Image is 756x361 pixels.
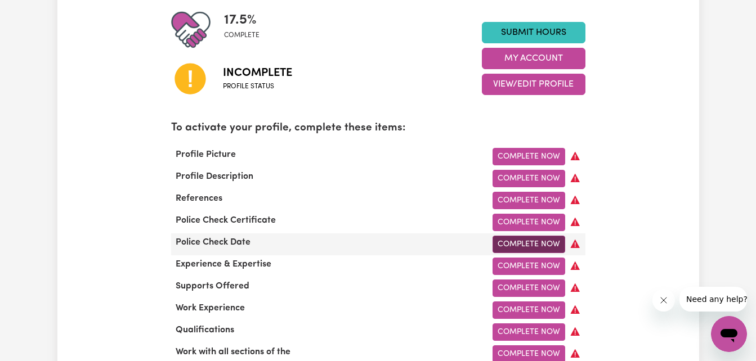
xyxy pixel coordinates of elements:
a: Submit Hours [482,22,585,43]
a: Complete Now [493,170,565,187]
a: Complete Now [493,279,565,297]
a: Complete Now [493,236,565,253]
span: 17.5 % [224,10,260,30]
span: References [171,194,227,203]
span: Profile status [223,82,292,92]
a: Complete Now [493,148,565,165]
span: Profile Description [171,172,258,181]
p: To activate your profile, complete these items: [171,120,585,137]
span: Incomplete [223,65,292,82]
span: Police Check Certificate [171,216,280,225]
span: Work Experience [171,304,249,313]
span: Qualifications [171,326,239,335]
a: Complete Now [493,323,565,341]
div: Profile completeness: 17.5% [224,10,269,49]
a: Complete Now [493,258,565,275]
span: complete [224,30,260,40]
span: Supports Offered [171,282,254,291]
iframe: Message from company [679,287,747,312]
a: Complete Now [493,214,565,231]
iframe: Button to launch messaging window [711,316,747,352]
span: Experience & Expertise [171,260,276,269]
span: Profile Picture [171,150,240,159]
button: My Account [482,48,585,69]
span: Police Check Date [171,238,255,247]
a: Complete Now [493,301,565,319]
span: Need any help? [7,8,68,17]
iframe: Close message [652,289,675,312]
button: View/Edit Profile [482,74,585,95]
a: Complete Now [493,192,565,209]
